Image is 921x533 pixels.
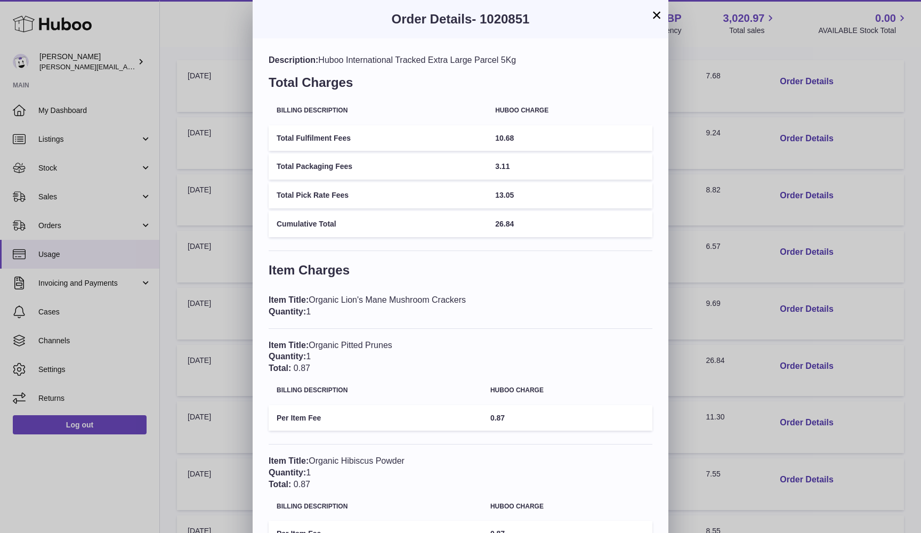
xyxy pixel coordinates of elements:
th: Huboo charge [482,379,652,402]
th: Huboo charge [482,495,652,518]
span: 0.87 [294,480,310,489]
div: Organic Hibiscus Powder 1 [269,455,652,490]
h3: Total Charges [269,74,652,96]
span: Item Title: [269,456,309,465]
span: Quantity: [269,352,306,361]
span: 3.11 [495,162,510,171]
th: Billing Description [269,99,487,122]
span: 10.68 [495,134,514,142]
span: Item Title: [269,341,309,350]
div: Organic Lion's Mane Mushroom Crackers 1 [269,294,652,317]
button: × [650,9,663,21]
th: Billing Description [269,379,482,402]
span: 13.05 [495,191,514,199]
th: Billing Description [269,495,482,518]
div: Huboo International Tracked Extra Large Parcel 5Kg [269,54,652,66]
td: Per Item Fee [269,405,482,431]
h3: Order Details [269,11,652,28]
td: Total Fulfilment Fees [269,125,487,151]
div: Organic Pitted Prunes 1 [269,340,652,374]
span: - 1020851 [472,12,529,26]
h3: Item Charges [269,262,652,284]
span: 26.84 [495,220,514,228]
td: Total Pick Rate Fees [269,182,487,208]
span: Total: [269,480,291,489]
span: 0.87 [294,364,310,373]
span: Total: [269,364,291,373]
span: 0.87 [490,414,505,422]
td: Total Packaging Fees [269,154,487,180]
span: Quantity: [269,307,306,316]
span: Item Title: [269,295,309,304]
span: Description: [269,55,318,64]
th: Huboo charge [487,99,652,122]
span: Quantity: [269,468,306,477]
td: Cumulative Total [269,211,487,237]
